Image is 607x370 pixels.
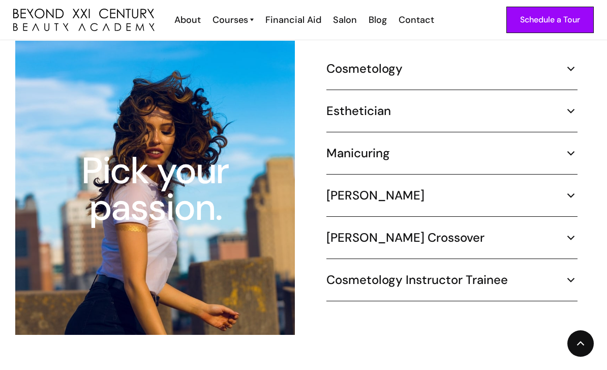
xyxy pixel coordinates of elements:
h5: [PERSON_NAME] Crossover [326,230,484,245]
h5: Cosmetology [326,61,403,76]
a: Courses [213,13,254,26]
div: Salon [333,13,357,26]
div: Schedule a Tour [520,13,580,26]
h5: Manicuring [326,146,390,161]
img: beyond 21st century beauty academy logo [13,9,155,31]
div: Financial Aid [265,13,321,26]
a: home [13,9,155,31]
h5: [PERSON_NAME] [326,188,424,203]
a: Blog [362,13,392,26]
div: About [174,13,201,26]
a: Financial Aid [259,13,326,26]
a: Contact [392,13,439,26]
h5: Esthetician [326,103,391,119]
div: Courses [213,13,248,26]
a: Salon [326,13,362,26]
a: About [168,13,206,26]
img: hair stylist student [15,41,294,335]
div: Contact [399,13,434,26]
a: Schedule a Tour [506,7,594,33]
h5: Cosmetology Instructor Trainee [326,272,508,288]
div: Blog [369,13,387,26]
div: Pick your passion. [13,153,297,226]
